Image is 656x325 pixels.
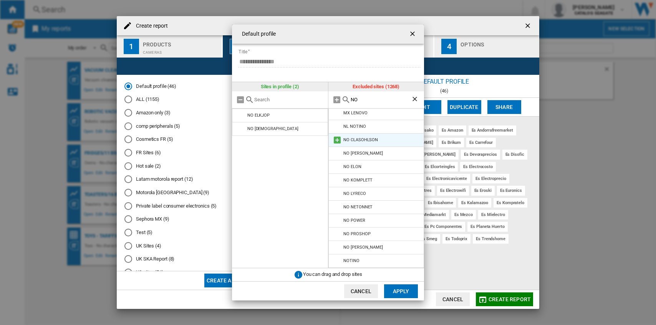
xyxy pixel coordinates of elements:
div: NO CLASOHLSON [343,137,378,142]
div: NO ELKJOP [247,113,270,118]
div: MX LENOVO [343,111,367,115]
button: Apply [384,284,418,298]
div: NO LYRECO [343,191,366,196]
div: NOTINO [343,258,359,263]
md-icon: Remove all [236,95,245,104]
div: Excluded sites (1268) [328,82,424,91]
div: NO NETONNET [343,205,373,210]
div: Sites in profile (2) [232,82,328,91]
div: NO POWER [343,218,365,223]
h4: Default profile [238,30,276,38]
span: You can drag and drop sites [303,272,362,277]
div: NO [PERSON_NAME] [343,245,383,250]
div: NO [DEMOGRAPHIC_DATA] [247,126,298,131]
div: NO [PERSON_NAME] [343,151,383,156]
ng-md-icon: getI18NText('BUTTONS.CLOSE_DIALOG') [409,30,418,39]
div: NL NOTINO [343,124,366,129]
div: NO KOMPLETT [343,178,373,183]
input: Search [254,97,324,102]
md-icon: Add all [332,95,341,104]
input: Search [351,97,411,102]
div: NO ELON [343,164,361,169]
div: NO PROSHOP [343,231,370,236]
ng-md-icon: Clear search [411,95,420,104]
button: getI18NText('BUTTONS.CLOSE_DIALOG') [406,26,421,42]
button: Cancel [344,284,378,298]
